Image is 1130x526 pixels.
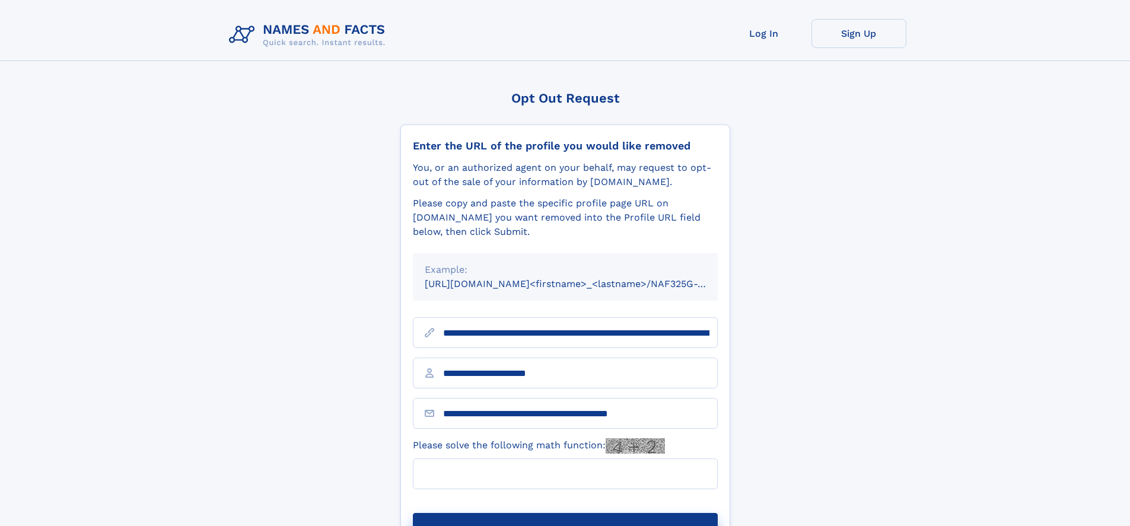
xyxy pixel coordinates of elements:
div: Enter the URL of the profile you would like removed [413,139,718,152]
small: [URL][DOMAIN_NAME]<firstname>_<lastname>/NAF325G-xxxxxxxx [425,278,740,289]
label: Please solve the following math function: [413,438,665,454]
div: Please copy and paste the specific profile page URL on [DOMAIN_NAME] you want removed into the Pr... [413,196,718,239]
a: Log In [717,19,811,48]
a: Sign Up [811,19,906,48]
img: Logo Names and Facts [224,19,395,51]
div: You, or an authorized agent on your behalf, may request to opt-out of the sale of your informatio... [413,161,718,189]
div: Opt Out Request [400,91,730,106]
div: Example: [425,263,706,277]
